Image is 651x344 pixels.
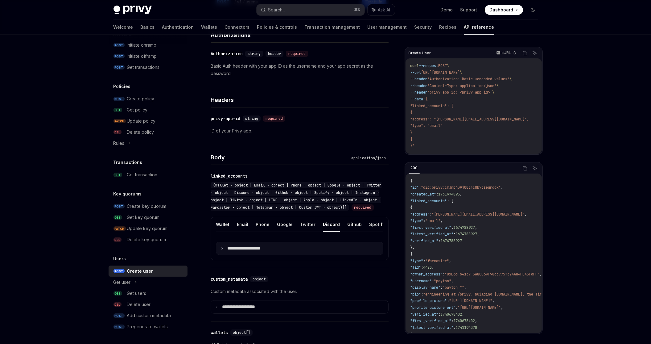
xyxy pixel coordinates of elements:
[410,238,439,243] span: "verified_at"
[211,153,349,162] h4: Body
[410,103,454,108] span: "linked_accounts": [
[127,106,148,114] div: Get policy
[127,117,156,125] div: Update policy
[211,31,389,39] h4: Authorizations
[410,285,441,290] span: "display_name"
[141,20,155,35] a: Basics
[439,192,460,197] span: 1731974895
[113,140,125,147] div: Rules
[477,232,480,237] span: ,
[421,265,423,270] span: :
[113,325,125,329] span: POST
[441,238,462,243] span: 1674788927
[109,321,187,332] a: POSTPregenerate wallets
[113,20,133,35] a: Welcome
[528,5,538,15] button: Toggle dark mode
[410,83,428,88] span: --header
[410,77,428,82] span: --header
[521,49,529,57] button: Copy the contents from the code block
[441,7,453,13] a: Demo
[378,7,390,13] span: Ask AI
[410,292,421,297] span: "bio"
[113,269,125,274] span: POST
[410,218,423,223] span: "type"
[127,290,146,297] div: Get users
[410,123,443,128] span: "type": "email"
[439,20,457,35] a: Recipes
[451,279,454,283] span: ,
[428,83,497,88] span: 'Content-Type: application/json'
[248,51,261,56] span: string
[410,298,447,303] span: "profile_picture"
[410,325,454,330] span: "latest_verified_at"
[501,305,503,310] span: ,
[454,318,475,323] span: 1740678402
[460,192,462,197] span: ,
[211,276,248,282] div: custom_metadata
[449,298,492,303] span: "[URL][DOMAIN_NAME]"
[441,285,443,290] span: :
[423,218,426,223] span: :
[113,313,125,318] span: POST
[113,6,152,14] img: dark logo
[127,95,155,103] div: Create policy
[305,20,360,35] a: Transaction management
[109,127,187,138] a: DELDelete policy
[447,298,449,303] span: :
[451,318,454,323] span: :
[428,77,510,82] span: 'Authorization: Basic <encoded-value>'
[441,312,462,317] span: 1740678402
[113,97,125,101] span: POST
[443,272,445,277] span: :
[211,127,389,135] p: ID of your Privy app.
[423,265,432,270] span: 4423
[419,63,439,68] span: --request
[410,199,447,203] span: "linked_accounts"
[464,20,494,35] a: API reference
[490,7,513,13] span: Dashboard
[109,288,187,299] a: GETGet users
[456,325,477,330] span: 1741194370
[410,130,413,135] span: }
[456,305,458,310] span: :
[410,252,413,257] span: {
[211,329,228,336] div: wallets
[421,185,501,190] span: "did:privy:cm3np4u9j001rc8b73seqmqqk"
[109,104,187,115] a: GETGet policy
[277,217,293,232] button: Google
[113,130,122,135] span: DEL
[162,20,194,35] a: Authentication
[410,137,413,142] span: ]
[445,272,540,277] span: "0xE6bFb4137F3A8C069F98cc775f324A84FE45FdFF"
[216,217,229,232] button: Wallet
[436,192,439,197] span: :
[410,212,430,217] span: "address"
[211,183,381,210] span: (Wallet · object | Email · object | Phone · object | Google · object | Twitter · object | Discord...
[109,115,187,127] a: PATCHUpdate policy
[109,169,187,180] a: GETGet transaction
[443,285,464,290] span: "payton ↑"
[410,70,421,75] span: --url
[127,267,153,275] div: Create user
[434,279,451,283] span: "payton"
[369,217,385,232] button: Spotify
[410,117,529,122] span: "address": "[PERSON_NAME][EMAIL_ADDRESS][DOMAIN_NAME]",
[109,93,187,104] a: POSTCreate policy
[410,192,436,197] span: "created_at"
[211,173,248,179] div: linked_accounts
[410,110,413,115] span: {
[410,178,413,183] span: {
[352,204,374,211] div: required
[430,212,432,217] span: :
[449,258,451,263] span: ,
[113,83,131,90] h5: Policies
[127,214,160,221] div: Get key quorum
[253,277,266,282] span: object
[113,279,131,286] div: Get user
[456,232,477,237] span: 1674788927
[426,218,441,223] span: "email"
[447,63,449,68] span: \
[451,225,454,230] span: :
[410,232,454,237] span: "latest_verified_at"
[462,312,464,317] span: ,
